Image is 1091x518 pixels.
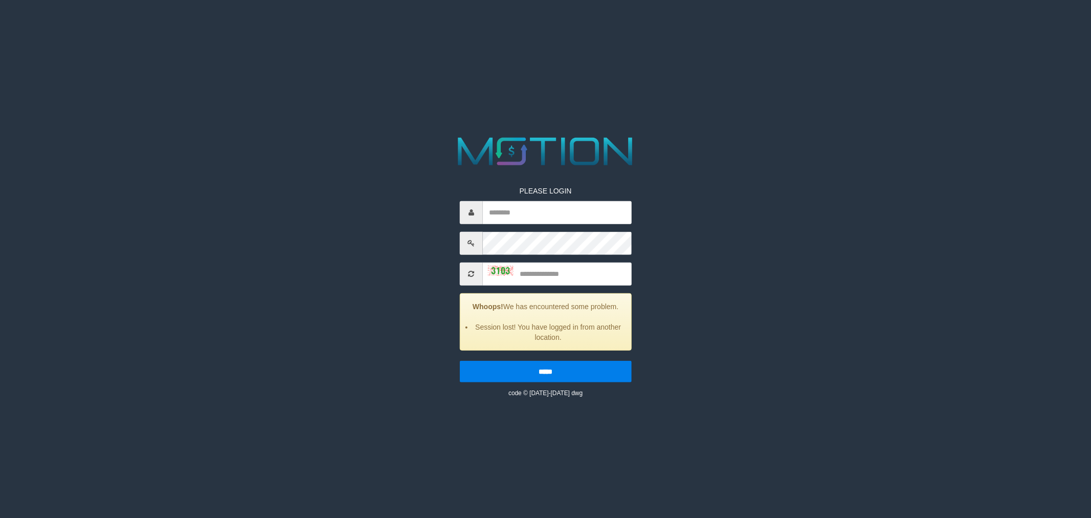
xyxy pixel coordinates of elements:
[508,389,583,396] small: code © [DATE]-[DATE] dwg
[460,293,632,350] div: We has encountered some problem.
[450,133,641,170] img: MOTION_logo.png
[460,185,632,196] p: PLEASE LOGIN
[473,321,624,342] li: Session lost! You have logged in from another location.
[473,302,503,310] strong: Whoops!
[488,266,514,276] img: captcha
